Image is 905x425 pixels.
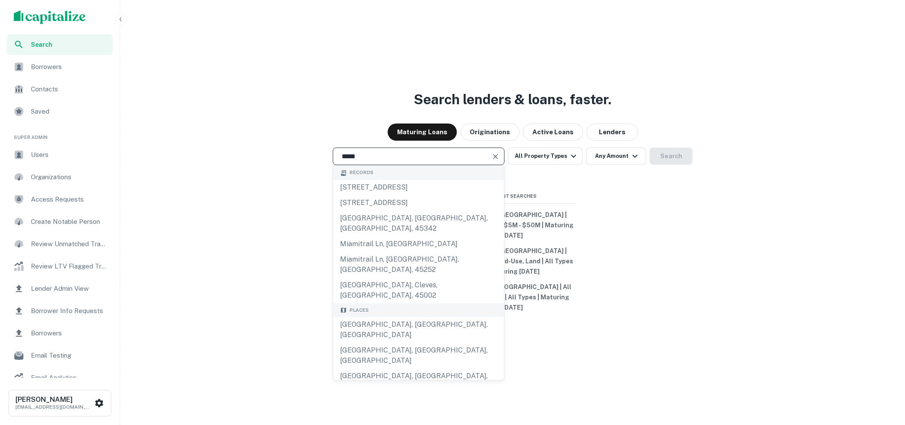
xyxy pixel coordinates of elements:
[448,279,577,315] button: [US_STATE], [GEOGRAPHIC_DATA] | All Property Types | All Types | Maturing [DATE]
[7,234,113,254] a: Review Unmatched Transactions
[31,261,108,271] span: Review LTV Flagged Transactions
[7,79,113,99] a: Contacts
[333,211,504,236] div: [GEOGRAPHIC_DATA], [GEOGRAPHIC_DATA], [GEOGRAPHIC_DATA], 45342
[489,151,501,163] button: Clear
[31,84,108,94] span: Contacts
[333,343,504,369] div: [GEOGRAPHIC_DATA], [GEOGRAPHIC_DATA], [GEOGRAPHIC_DATA]
[14,10,86,24] img: capitalize-logo.png
[7,301,113,321] a: Borrower Info Requests
[388,124,457,141] button: Maturing Loans
[862,356,905,398] iframe: Chat Widget
[7,323,113,344] a: Borrowers
[31,150,108,160] span: Users
[333,277,504,303] div: [GEOGRAPHIC_DATA], cleves, [GEOGRAPHIC_DATA], 45002
[15,403,93,411] p: [EMAIL_ADDRESS][DOMAIN_NAME]
[523,124,583,141] button: Active Loans
[349,307,369,314] span: Places
[31,239,108,249] span: Review Unmatched Transactions
[31,62,108,72] span: Borrowers
[333,317,504,343] div: [GEOGRAPHIC_DATA], [GEOGRAPHIC_DATA], [GEOGRAPHIC_DATA]
[31,106,108,117] span: Saved
[7,345,113,366] a: Email Testing
[31,217,108,227] span: Create Notable Person
[7,57,113,77] a: Borrowers
[7,189,113,210] a: Access Requests
[15,396,93,403] h6: [PERSON_NAME]
[7,167,113,187] a: Organizations
[9,390,111,416] button: [PERSON_NAME][EMAIL_ADDRESS][DOMAIN_NAME]
[7,145,113,165] a: Users
[333,236,504,252] div: miamitrail ln, [GEOGRAPHIC_DATA]
[333,180,504,195] div: [STREET_ADDRESS]
[333,252,504,277] div: miamitrail ln, [GEOGRAPHIC_DATA], [GEOGRAPHIC_DATA], 45252
[31,328,108,338] span: Borrowers
[7,256,113,277] a: Review LTV Flagged Transactions
[448,207,577,243] button: [US_STATE], [GEOGRAPHIC_DATA] | Land | All Types | $5M - $50M | Maturing [DATE]
[460,124,519,141] button: Originations
[31,306,108,316] span: Borrower Info Requests
[586,124,638,141] button: Lenders
[586,148,646,165] button: Any Amount
[7,124,113,145] li: Super Admin
[7,211,113,232] a: Create Notable Person
[448,243,577,279] button: [US_STATE], [GEOGRAPHIC_DATA] | Multifamily, Mixed-Use, Land | All Types | Maturing [DATE]
[31,283,108,294] span: Lender Admin View
[31,172,108,182] span: Organizations
[349,169,374,177] span: Records
[7,34,113,55] a: Search
[333,195,504,211] div: [STREET_ADDRESS]
[508,148,583,165] button: All Property Types
[31,40,108,49] span: Search
[31,373,108,383] span: Email Analytics
[31,350,108,361] span: Email Testing
[31,194,108,205] span: Access Requests
[7,368,113,388] a: Email Analytics
[7,278,113,299] a: Lender Admin View
[448,193,577,200] span: Recent Searches
[7,101,113,122] a: Saved
[414,89,611,110] h3: Search lenders & loans, faster.
[333,369,504,395] div: [GEOGRAPHIC_DATA], [GEOGRAPHIC_DATA], [GEOGRAPHIC_DATA]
